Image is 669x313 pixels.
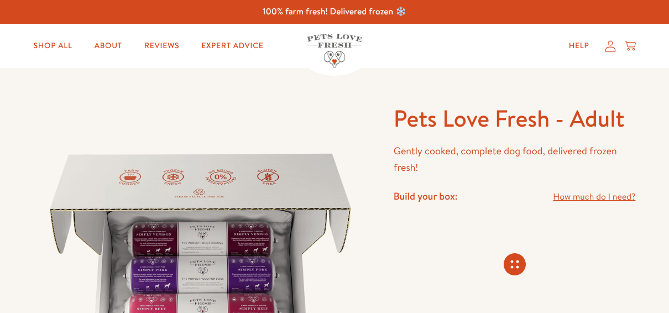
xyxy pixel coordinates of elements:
p: Gently cooked, complete dog food, delivered frozen fresh! [394,143,636,176]
a: Expert Advice [192,35,272,57]
h4: Build your box: [394,190,458,202]
img: Pets Love Fresh [307,34,362,67]
a: How much do I need? [553,190,635,205]
a: About [86,35,131,57]
a: Shop All [25,35,81,57]
h1: Pets Love Fresh - Adult [394,103,636,134]
a: Reviews [135,35,188,57]
a: Help [560,35,598,57]
svg: Connecting store [504,253,526,275]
